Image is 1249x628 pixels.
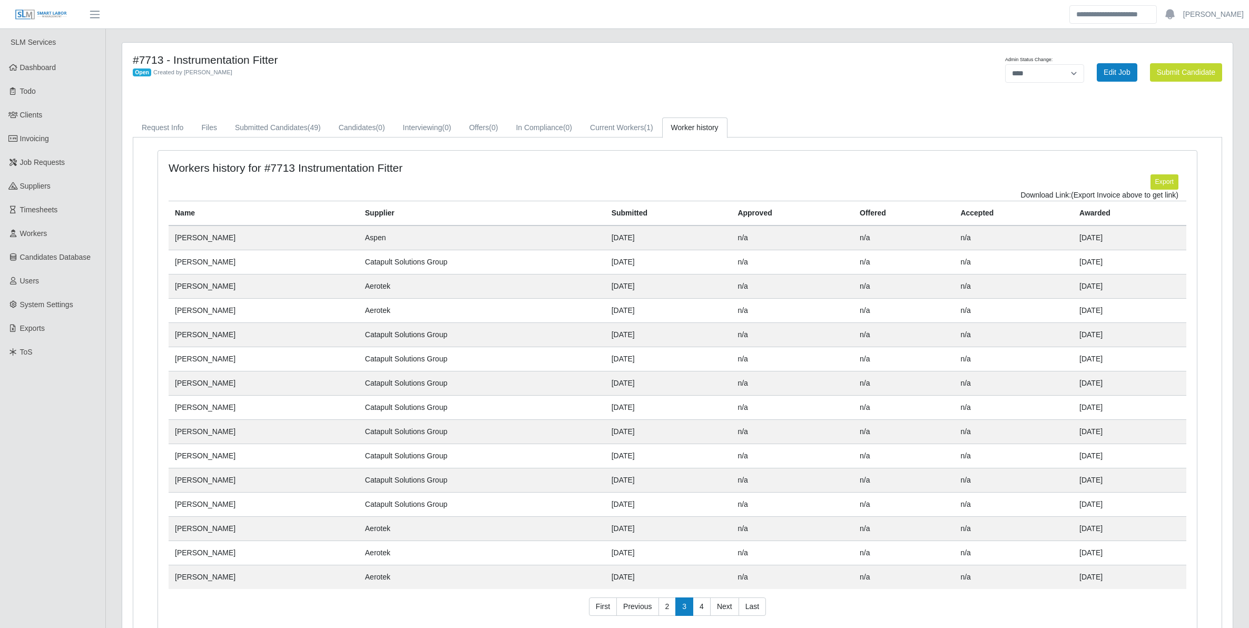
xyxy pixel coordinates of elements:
[731,347,853,371] td: n/a
[169,225,359,250] td: [PERSON_NAME]
[954,322,1073,347] td: n/a
[330,117,394,138] a: Candidates
[169,347,359,371] td: [PERSON_NAME]
[359,492,605,516] td: Catapult Solutions Group
[731,298,853,322] td: n/a
[169,161,1186,174] h4: Workers history for #7713 Instrumentation Fitter
[1183,9,1244,20] a: [PERSON_NAME]
[359,298,605,322] td: Aerotek
[605,444,732,468] td: [DATE]
[20,134,49,143] span: Invoicing
[954,225,1073,250] td: n/a
[359,225,605,250] td: Aspen
[739,597,766,616] a: Last
[954,347,1073,371] td: n/a
[954,371,1073,395] td: n/a
[605,201,732,225] th: Submitted
[153,69,232,75] span: Created by [PERSON_NAME]
[11,38,56,46] span: SLM Services
[1071,191,1178,199] span: (Export Invoice above to get link)
[581,117,662,138] a: Current Workers
[20,158,65,166] span: Job Requests
[1073,201,1186,225] th: Awarded
[1005,56,1053,64] label: Admin Status Change:
[359,250,605,274] td: Catapult Solutions Group
[731,541,853,565] td: n/a
[1073,395,1186,419] td: [DATE]
[308,123,321,132] span: (49)
[563,123,572,132] span: (0)
[605,250,732,274] td: [DATE]
[1073,541,1186,565] td: [DATE]
[169,492,359,516] td: [PERSON_NAME]
[359,201,605,225] th: Supplier
[1073,225,1186,250] td: [DATE]
[731,371,853,395] td: n/a
[644,123,653,132] span: (1)
[853,201,954,225] th: Offered
[853,468,954,492] td: n/a
[954,298,1073,322] td: n/a
[359,468,605,492] td: Catapult Solutions Group
[169,201,359,225] th: Name
[20,205,58,214] span: Timesheets
[731,444,853,468] td: n/a
[169,322,359,347] td: [PERSON_NAME]
[20,87,36,95] span: Todo
[853,347,954,371] td: n/a
[954,541,1073,565] td: n/a
[853,516,954,541] td: n/a
[853,444,954,468] td: n/a
[394,117,460,138] a: Interviewing
[954,419,1073,444] td: n/a
[731,322,853,347] td: n/a
[1073,516,1186,541] td: [DATE]
[169,298,359,322] td: [PERSON_NAME]
[169,250,359,274] td: [PERSON_NAME]
[1073,468,1186,492] td: [DATE]
[605,541,732,565] td: [DATE]
[1073,444,1186,468] td: [DATE]
[731,468,853,492] td: n/a
[693,597,711,616] a: 4
[954,274,1073,298] td: n/a
[605,322,732,347] td: [DATE]
[1073,322,1186,347] td: [DATE]
[359,541,605,565] td: Aerotek
[1073,419,1186,444] td: [DATE]
[169,597,1186,625] nav: pagination
[853,492,954,516] td: n/a
[359,516,605,541] td: Aerotek
[589,597,617,616] a: First
[359,371,605,395] td: Catapult Solutions Group
[731,250,853,274] td: n/a
[731,516,853,541] td: n/a
[169,371,359,395] td: [PERSON_NAME]
[1097,63,1137,82] a: Edit Job
[1073,250,1186,274] td: [DATE]
[605,565,732,589] td: [DATE]
[662,117,727,138] a: Worker history
[605,298,732,322] td: [DATE]
[20,182,51,190] span: Suppliers
[489,123,498,132] span: (0)
[226,117,330,138] a: Submitted Candidates
[169,565,359,589] td: [PERSON_NAME]
[605,347,732,371] td: [DATE]
[710,597,739,616] a: Next
[460,117,507,138] a: Offers
[1073,371,1186,395] td: [DATE]
[20,277,40,285] span: Users
[1069,5,1157,24] input: Search
[192,117,226,138] a: Files
[169,444,359,468] td: [PERSON_NAME]
[442,123,451,132] span: (0)
[853,419,954,444] td: n/a
[359,322,605,347] td: Catapult Solutions Group
[169,516,359,541] td: [PERSON_NAME]
[731,492,853,516] td: n/a
[1150,174,1178,189] button: Export
[359,347,605,371] td: Catapult Solutions Group
[605,419,732,444] td: [DATE]
[853,395,954,419] td: n/a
